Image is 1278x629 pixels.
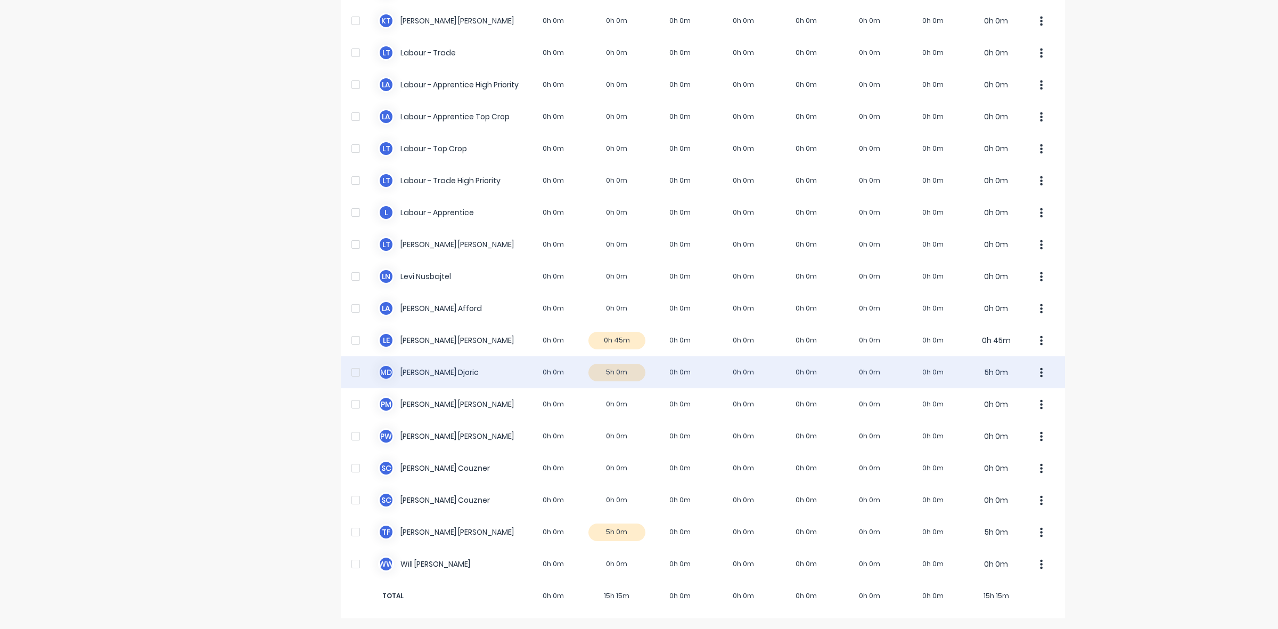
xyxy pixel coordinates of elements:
span: 15h 15m [585,591,649,601]
span: 0h 0m [775,591,838,601]
span: 0h 0m [711,591,775,601]
span: 0h 0m [838,591,902,601]
span: 0h 0m [902,591,965,601]
span: 15h 15m [964,591,1028,601]
span: TOTAL [378,591,522,601]
span: 0h 0m [522,591,585,601]
span: 0h 0m [649,591,712,601]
